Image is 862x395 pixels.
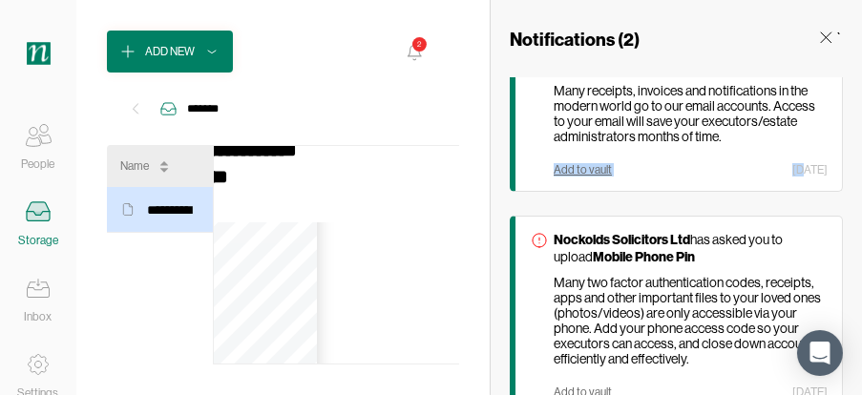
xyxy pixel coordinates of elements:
div: Add New [145,42,195,61]
strong: Nockolds Solicitors Ltd [554,231,690,248]
p: has asked you to upload [554,231,828,265]
div: Inbox [25,307,53,326]
div: Open Intercom Messenger [797,330,843,376]
div: Storage [18,231,58,250]
div: People [22,155,55,174]
div: 2 [412,37,427,52]
div: Add to vault [554,163,612,177]
div: [DATE] [792,163,828,177]
strong: Mobile Phone Pin [593,248,695,265]
p: Many receipts, invoices and notifications in the modern world go to our email accounts. Access to... [554,83,828,144]
p: Many two factor authentication codes, receipts, apps and other important files to your loved ones... [554,275,828,366]
div: Name [120,156,149,176]
button: Add New [107,31,233,73]
h3: Notifications ( 2 ) [510,28,640,51]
